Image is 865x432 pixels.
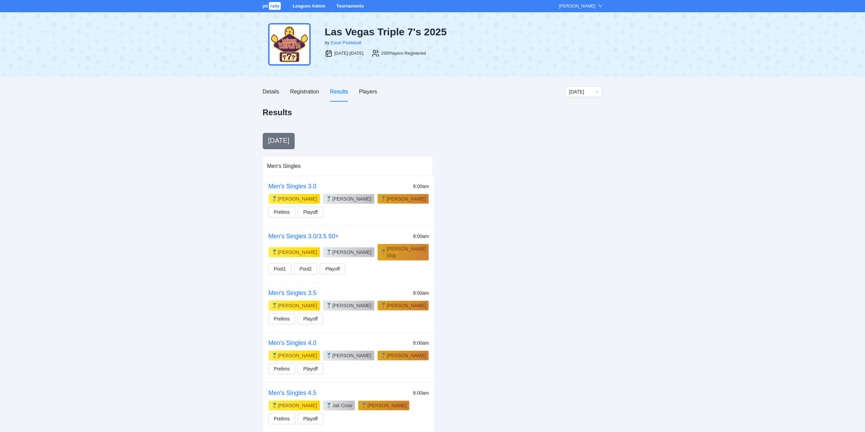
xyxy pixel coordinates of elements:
span: Playoff [303,365,318,373]
div: [PERSON_NAME] [387,195,426,202]
div: [PERSON_NAME] Ship [387,245,426,259]
div: 🥈 [326,302,332,309]
div: 🥇 [272,352,277,359]
div: 🥉 [361,402,367,409]
button: Prelims [269,207,295,218]
div: 🥉 [380,195,386,202]
div: 🥉 [380,302,386,309]
div: [PERSON_NAME] [559,3,595,10]
button: Prelims [269,363,295,374]
div: [PERSON_NAME] [332,249,371,256]
div: Las Vegas Triple 7's 2025 [325,26,484,38]
button: Pool2 [294,263,317,274]
button: Pool1 [269,263,292,274]
div: 🥇 [272,302,277,309]
div: [PERSON_NAME] [278,302,317,309]
span: Pool1 [274,265,286,273]
div: [PERSON_NAME] [387,352,426,359]
span: rally [269,2,281,10]
div: 🥉 [380,352,386,359]
div: [PERSON_NAME] [332,352,371,359]
h1: Results [263,107,292,118]
span: Prelims [274,208,290,216]
a: Men's Singles 4.5 [269,390,317,396]
span: [DATE] [268,137,290,144]
a: Tournaments [336,3,364,8]
div: [PERSON_NAME] [367,402,406,409]
button: Playoff [298,207,323,218]
span: Prelims [274,415,290,422]
a: Leagues Admin [293,3,325,8]
div: 🥇 [272,195,277,202]
span: down [598,4,603,8]
div: 🥉 [380,249,386,256]
a: Men's Singles 4.0 [269,340,317,346]
div: 8:00am [413,232,429,240]
span: Playoff [303,415,318,422]
img: tiple-sevens-24.png [268,23,311,66]
div: Men's Singles [267,156,428,176]
span: Playoff [303,208,318,216]
span: Sunday [569,87,599,97]
div: 295 Players Registered [381,50,426,57]
div: Registration [290,87,319,96]
span: Playoff [325,265,340,273]
div: Players [359,87,377,96]
div: [PERSON_NAME] [278,402,317,409]
div: 🥈 [326,352,332,359]
a: Men's Singles 3.5 [269,290,317,296]
a: Men's Singles 3.0/3.5 50+ [269,233,339,240]
div: 8:00am [413,339,429,347]
button: Prelims [269,413,295,424]
div: 🥈 [326,195,332,202]
div: Details [263,87,279,96]
div: Jak Crow [332,402,352,409]
div: by [325,39,329,46]
span: Prelims [274,365,290,373]
div: [PERSON_NAME] [387,302,426,309]
div: 🥈 [326,249,332,256]
div: 8:00am [413,289,429,297]
div: 🥇 [272,249,277,256]
button: Playoff [298,313,323,324]
div: [PERSON_NAME] [332,195,371,202]
button: Playoff [320,263,345,274]
div: [DATE]-[DATE] [334,50,363,57]
button: Playoff [298,363,323,374]
a: Men's Singles 3.0 [269,183,317,190]
div: [PERSON_NAME] [278,352,317,359]
span: Playoff [303,315,318,323]
button: Prelims [269,313,295,324]
div: Results [330,87,348,96]
div: 🥇 [272,402,277,409]
a: pbrally [263,3,282,8]
a: Excel Pickleball [331,40,361,45]
div: [PERSON_NAME] [332,302,371,309]
div: 🥈 [326,402,332,409]
div: [PERSON_NAME] [278,249,317,256]
div: [PERSON_NAME] [278,195,317,202]
span: pb [263,3,268,8]
div: 8:00am [413,183,429,190]
div: 8:00am [413,389,429,397]
button: Playoff [298,413,323,424]
span: Prelims [274,315,290,323]
span: Pool2 [299,265,312,273]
